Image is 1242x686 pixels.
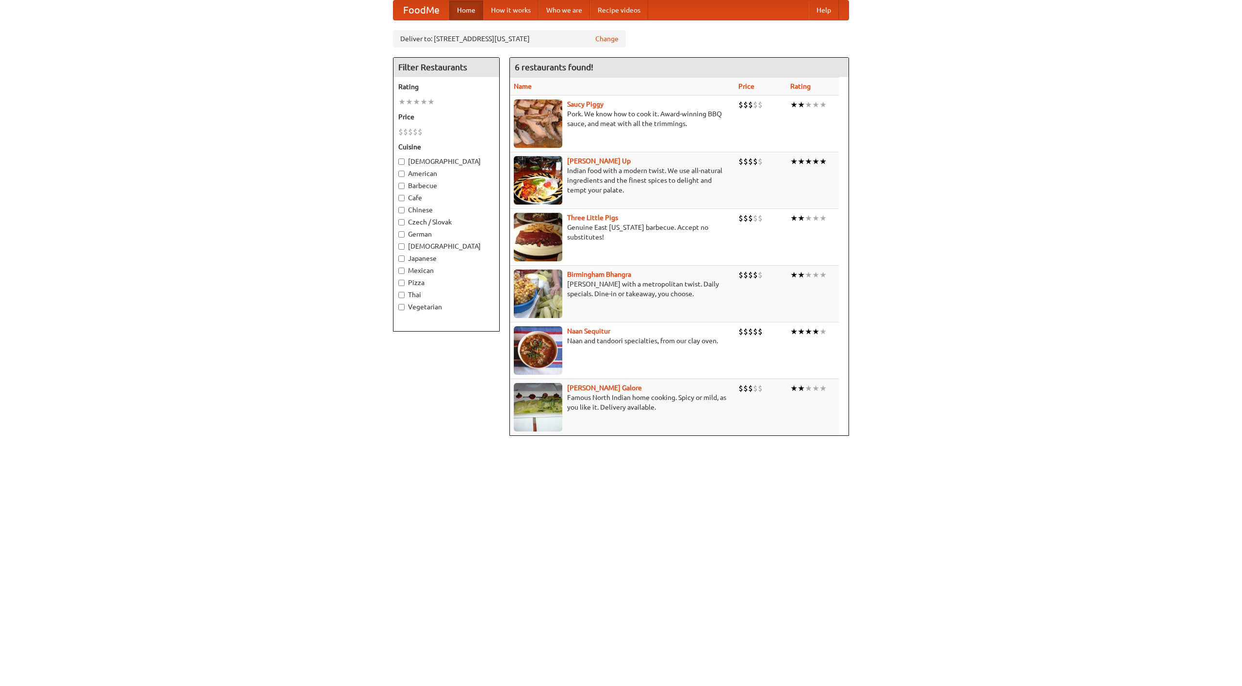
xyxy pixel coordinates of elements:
[790,270,798,280] li: ★
[748,270,753,280] li: $
[790,213,798,223] li: ★
[790,156,798,167] li: ★
[567,157,631,165] a: [PERSON_NAME] Up
[812,326,819,337] li: ★
[393,30,626,48] div: Deliver to: [STREET_ADDRESS][US_STATE]
[449,0,483,20] a: Home
[809,0,839,20] a: Help
[567,384,642,392] a: [PERSON_NAME] Galore
[398,96,406,107] li: ★
[819,156,827,167] li: ★
[790,82,811,90] a: Rating
[819,326,827,337] li: ★
[567,271,631,278] a: Birmingham Bhangra
[398,255,405,262] input: Japanese
[393,58,499,77] h4: Filter Restaurants
[514,156,562,205] img: curryup.jpg
[812,213,819,223] li: ★
[798,213,805,223] li: ★
[398,142,494,152] h5: Cuisine
[514,82,532,90] a: Name
[398,290,494,300] label: Thai
[805,383,812,394] li: ★
[753,213,758,223] li: $
[748,326,753,337] li: $
[743,383,748,394] li: $
[398,195,405,201] input: Cafe
[398,127,403,137] li: $
[743,156,748,167] li: $
[514,270,562,318] img: bhangra.jpg
[398,219,405,225] input: Czech / Slovak
[403,127,408,137] li: $
[738,82,754,90] a: Price
[798,383,805,394] li: ★
[798,270,805,280] li: ★
[514,223,731,242] p: Genuine East [US_STATE] barbecue. Accept no substitutes!
[398,231,405,238] input: German
[398,241,494,251] label: [DEMOGRAPHIC_DATA]
[758,156,763,167] li: $
[514,326,562,375] img: naansequitur.jpg
[413,96,420,107] li: ★
[743,99,748,110] li: $
[738,99,743,110] li: $
[819,99,827,110] li: ★
[398,243,405,250] input: [DEMOGRAPHIC_DATA]
[758,99,763,110] li: $
[398,157,494,166] label: [DEMOGRAPHIC_DATA]
[753,156,758,167] li: $
[738,213,743,223] li: $
[790,326,798,337] li: ★
[398,292,405,298] input: Thai
[398,268,405,274] input: Mexican
[418,127,423,137] li: $
[515,63,593,72] ng-pluralize: 6 restaurants found!
[595,34,619,44] a: Change
[567,327,610,335] a: Naan Sequitur
[812,270,819,280] li: ★
[398,82,494,92] h5: Rating
[514,213,562,261] img: littlepigs.jpg
[514,336,731,346] p: Naan and tandoori specialties, from our clay oven.
[753,383,758,394] li: $
[812,99,819,110] li: ★
[398,181,494,191] label: Barbecue
[420,96,427,107] li: ★
[743,270,748,280] li: $
[805,270,812,280] li: ★
[753,270,758,280] li: $
[398,183,405,189] input: Barbecue
[805,99,812,110] li: ★
[398,266,494,275] label: Mexican
[398,254,494,263] label: Japanese
[398,229,494,239] label: German
[398,217,494,227] label: Czech / Slovak
[406,96,413,107] li: ★
[398,280,405,286] input: Pizza
[398,193,494,203] label: Cafe
[590,0,648,20] a: Recipe videos
[819,383,827,394] li: ★
[798,326,805,337] li: ★
[748,99,753,110] li: $
[798,99,805,110] li: ★
[758,270,763,280] li: $
[738,326,743,337] li: $
[812,383,819,394] li: ★
[738,383,743,394] li: $
[743,213,748,223] li: $
[567,214,618,222] a: Three Little Pigs
[514,279,731,299] p: [PERSON_NAME] with a metropolitan twist. Daily specials. Dine-in or takeaway, you choose.
[753,326,758,337] li: $
[408,127,413,137] li: $
[758,326,763,337] li: $
[758,383,763,394] li: $
[514,99,562,148] img: saucy.jpg
[398,278,494,287] label: Pizza
[514,166,731,195] p: Indian food with a modern twist. We use all-natural ingredients and the finest spices to delight ...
